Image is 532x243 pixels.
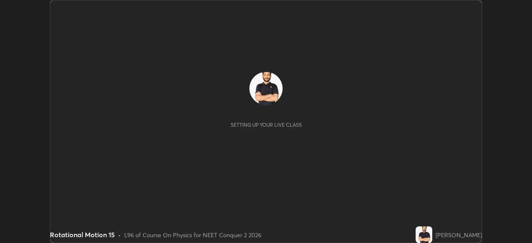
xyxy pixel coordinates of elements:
[436,231,482,239] div: [PERSON_NAME]
[416,226,432,243] img: 9b132aa6584040628f3b4db6e16b22c9.jpg
[231,122,302,128] div: Setting up your live class
[118,231,121,239] div: •
[249,72,283,105] img: 9b132aa6584040628f3b4db6e16b22c9.jpg
[50,230,115,240] div: Rotational Motion 15
[124,231,261,239] div: L96 of Course On Physics for NEET Conquer 2 2026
